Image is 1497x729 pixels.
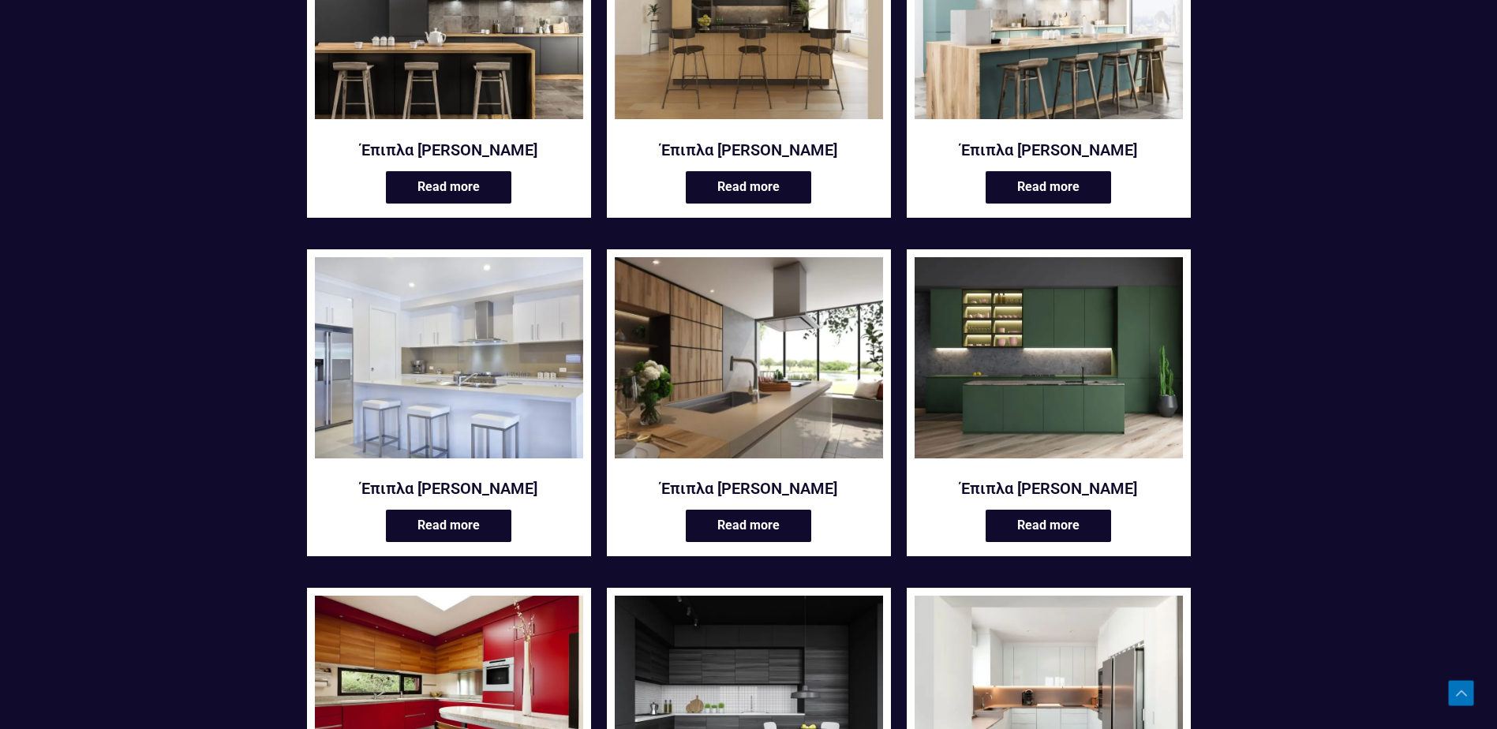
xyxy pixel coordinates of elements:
[915,478,1183,499] a: Έπιπλα [PERSON_NAME]
[986,171,1111,204] a: Read more about “Έπιπλα κουζίνας Beibu”
[615,257,883,469] a: Έπιπλα κουζίνας Celebes
[615,478,883,499] a: Έπιπλα [PERSON_NAME]
[315,257,583,469] a: Έπιπλα κουζίνας Bondi
[915,140,1183,160] a: Έπιπλα [PERSON_NAME]
[686,171,811,204] a: Read more about “Έπιπλα κουζίνας Arashi”
[686,510,811,542] a: Read more about “Έπιπλα κουζίνας Celebes”
[615,140,883,160] a: Έπιπλα [PERSON_NAME]
[915,257,1183,469] a: El Castillo κουζίνα
[315,140,583,160] a: Έπιπλα [PERSON_NAME]
[386,171,511,204] a: Read more about “Έπιπλα κουζίνας Anakena”
[986,510,1111,542] a: Read more about “Έπιπλα κουζίνας El Castillo”
[315,478,583,499] a: Έπιπλα [PERSON_NAME]
[386,510,511,542] a: Read more about “Έπιπλα κουζίνας Bondi”
[615,257,883,458] img: Έπιπλα κουζίνας Celebes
